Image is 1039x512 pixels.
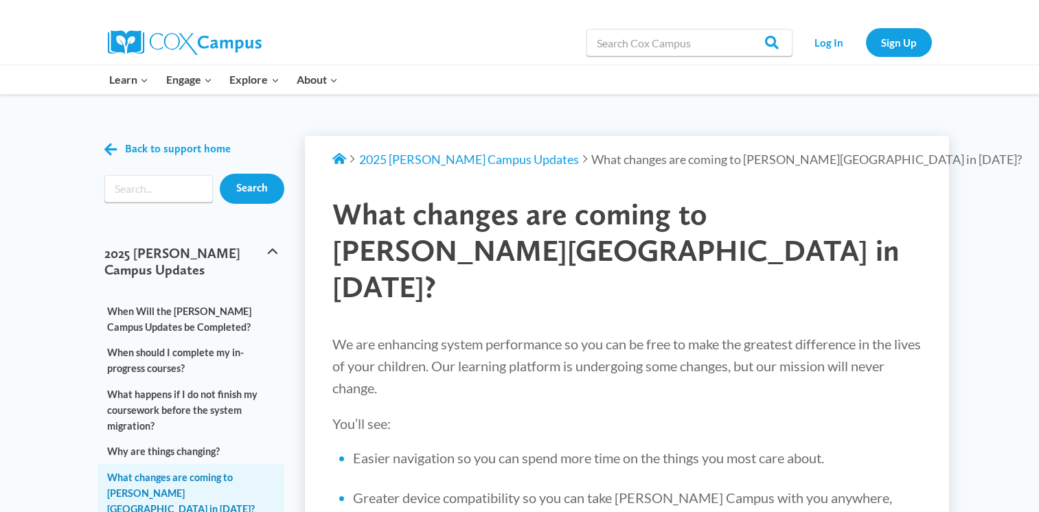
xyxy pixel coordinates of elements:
[332,196,900,305] span: What changes are coming to [PERSON_NAME][GEOGRAPHIC_DATA] in [DATE]?
[98,231,285,292] button: 2025 [PERSON_NAME] Campus Updates
[98,439,285,464] a: Why are things changing?
[353,448,922,467] li: Easier navigation so you can spend more time on the things you most care about.
[104,139,231,159] a: Back to support home
[104,175,214,202] form: Search form
[297,71,338,89] span: About
[799,28,932,56] nav: Secondary Navigation
[332,333,922,399] p: We are enhancing system performance so you can be free to make the greatest difference in the liv...
[591,152,1022,167] span: What changes are coming to [PERSON_NAME][GEOGRAPHIC_DATA] in [DATE]?
[101,65,347,94] nav: Primary Navigation
[586,29,792,56] input: Search Cox Campus
[866,28,932,56] a: Sign Up
[125,143,231,156] span: Back to support home
[104,175,214,202] input: Search input
[98,381,285,439] a: What happens if I do not finish my coursework before the system migration?
[108,30,262,55] img: Cox Campus
[332,152,346,167] a: Support Home
[332,412,922,434] p: You’ll see:
[229,71,279,89] span: Explore
[359,152,579,167] a: 2025 [PERSON_NAME] Campus Updates
[220,174,284,204] input: Search
[166,71,212,89] span: Engage
[109,71,148,89] span: Learn
[98,340,285,381] a: When should I complete my in-progress courses?
[98,299,285,340] a: When Will the [PERSON_NAME] Campus Updates be Completed?
[799,28,859,56] a: Log In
